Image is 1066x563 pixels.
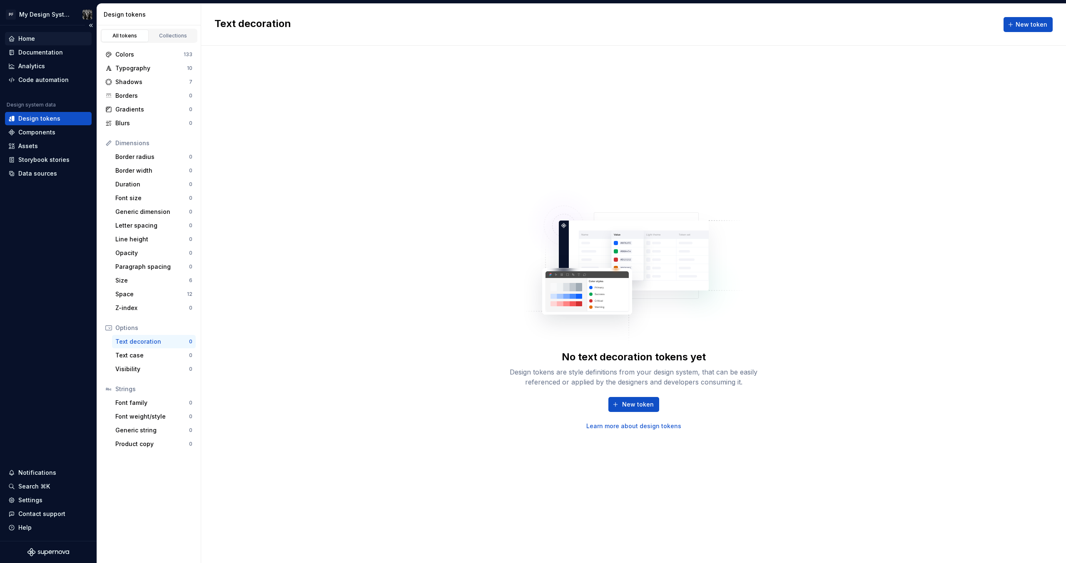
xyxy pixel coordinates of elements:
[189,120,192,126] div: 0
[112,424,196,437] a: Generic string0
[112,219,196,232] a: Letter spacing0
[115,64,187,72] div: Typography
[115,399,189,407] div: Font family
[112,301,196,315] a: Z-index0
[5,494,92,507] a: Settings
[115,194,189,202] div: Font size
[189,250,192,256] div: 0
[7,102,56,108] div: Design system data
[112,410,196,423] a: Font weight/style0
[189,167,192,174] div: 0
[5,466,92,479] button: Notifications
[115,208,189,216] div: Generic dimension
[115,166,189,175] div: Border width
[115,304,189,312] div: Z-index
[189,352,192,359] div: 0
[115,276,189,285] div: Size
[115,324,192,332] div: Options
[115,365,189,373] div: Visibility
[18,469,56,477] div: Notifications
[27,548,69,556] svg: Supernova Logo
[189,366,192,372] div: 0
[115,105,189,114] div: Gradients
[187,291,192,298] div: 12
[104,10,197,19] div: Design tokens
[214,17,291,32] h2: Text decoration
[112,335,196,348] a: Text decoration0
[102,117,196,130] a: Blurs0
[112,205,196,218] a: Generic dimension0
[18,169,57,178] div: Data sources
[85,20,97,31] button: Collapse sidebar
[112,362,196,376] a: Visibility0
[5,112,92,125] a: Design tokens
[189,399,192,406] div: 0
[115,440,189,448] div: Product copy
[189,277,192,284] div: 6
[115,221,189,230] div: Letter spacing
[189,305,192,311] div: 0
[189,154,192,160] div: 0
[152,32,194,39] div: Collections
[112,164,196,177] a: Border width0
[5,507,92,521] button: Contact support
[115,139,192,147] div: Dimensions
[115,263,189,271] div: Paragraph spacing
[18,76,69,84] div: Code automation
[112,191,196,205] a: Font size0
[189,79,192,85] div: 7
[112,178,196,191] a: Duration0
[189,222,192,229] div: 0
[18,142,38,150] div: Assets
[115,235,189,243] div: Line height
[18,496,42,504] div: Settings
[18,62,45,70] div: Analytics
[189,338,192,345] div: 0
[189,208,192,215] div: 0
[189,413,192,420] div: 0
[5,167,92,180] a: Data sources
[112,150,196,164] a: Border radius0
[115,153,189,161] div: Border radius
[112,274,196,287] a: Size6
[115,290,187,298] div: Space
[189,106,192,113] div: 0
[115,426,189,434] div: Generic string
[112,246,196,260] a: Opacity0
[115,249,189,257] div: Opacity
[112,260,196,273] a: Paragraph spacing0
[115,119,189,127] div: Blurs
[18,156,70,164] div: Storybook stories
[5,521,92,534] button: Help
[184,51,192,58] div: 133
[104,32,146,39] div: All tokens
[115,412,189,421] div: Font weight/style
[18,35,35,43] div: Home
[189,236,192,243] div: 0
[115,351,189,360] div: Text case
[1016,20,1047,29] span: New token
[189,195,192,201] div: 0
[189,181,192,188] div: 0
[5,60,92,73] a: Analytics
[501,367,767,387] div: Design tokens are style definitions from your design system, that can be easily referenced or app...
[115,78,189,86] div: Shadows
[18,482,50,491] div: Search ⌘K
[102,48,196,61] a: Colors133
[102,62,196,75] a: Typography10
[189,427,192,434] div: 0
[18,523,32,532] div: Help
[112,233,196,246] a: Line height0
[112,437,196,451] a: Product copy0
[18,48,63,57] div: Documentation
[6,10,16,20] div: PF
[115,92,189,100] div: Borders
[115,50,184,59] div: Colors
[18,114,60,123] div: Design tokens
[5,153,92,166] a: Storybook stories
[115,180,189,188] div: Duration
[5,46,92,59] a: Documentation
[5,32,92,45] a: Home
[102,103,196,116] a: Gradients0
